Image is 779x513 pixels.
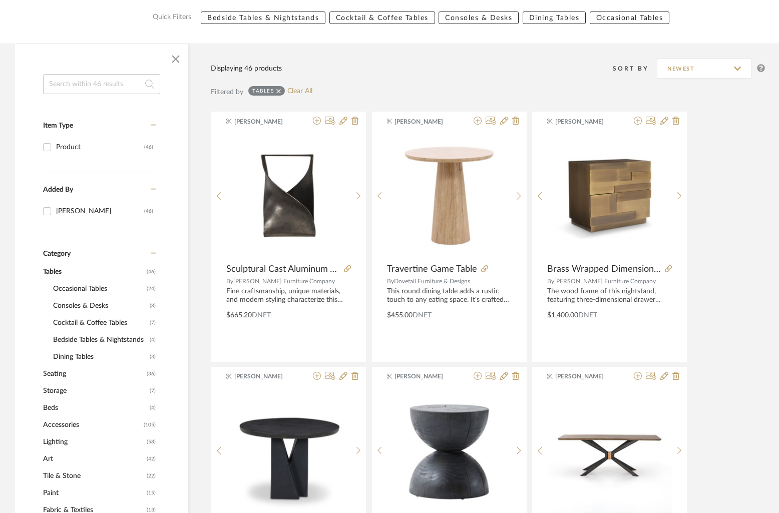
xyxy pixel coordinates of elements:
span: Bedside Tables & Nightstands [53,331,147,348]
span: DNET [252,312,271,319]
span: (46) [147,264,156,280]
img: 94" Oak Top Dining Table with Black Iron Base [548,389,672,513]
span: Paint [43,484,144,501]
span: By [226,278,233,284]
span: Occasional Tables [53,280,144,297]
div: The wood frame of this nightstand, featuring three-dimensional drawer fronts, is wrapped in beaut... [547,287,672,304]
span: Art [43,450,144,467]
span: (3) [150,349,156,365]
span: Dining Tables [53,348,147,365]
span: Item Type [43,122,73,129]
img: Black-Finished Pine Hourglass End Table [387,389,511,513]
span: Tables [43,263,144,280]
img: Antique Black Aluminum Round Dining Table [227,389,351,513]
span: [PERSON_NAME] Furniture Company [233,278,335,284]
button: Consoles & Desks [439,12,519,24]
span: Tile & Stone [43,467,144,484]
a: Clear All [287,87,312,96]
div: This round dining table adds a rustic touch to any eating space. It's crafted from travertine sto... [387,287,512,304]
span: (42) [147,451,156,467]
span: [PERSON_NAME] [395,117,458,126]
span: (36) [147,366,156,382]
div: Fine craftsmanship, unique materials, and modern styling characterize this eclectic collection. T... [226,287,351,304]
span: [PERSON_NAME] Furniture Company [554,278,656,284]
img: Brass Wrapped Dimensional Nightstand [548,134,672,258]
span: By [547,278,554,284]
span: [PERSON_NAME] [234,117,297,126]
img: Travertine Game Table [387,134,511,258]
input: Search within 46 results [43,74,160,94]
div: (46) [144,139,153,155]
button: Close [166,49,186,69]
span: By [387,278,394,284]
div: Filtered by [211,87,243,98]
span: Seating [43,365,144,382]
span: (7) [150,315,156,331]
div: [PERSON_NAME] [56,203,144,219]
button: Bedside Tables & Nightstands [201,12,325,24]
span: (8) [150,298,156,314]
span: Consoles & Desks [53,297,147,314]
span: Accessories [43,416,141,433]
span: Sculptural Cast Aluminum Accent Table [226,264,340,275]
button: Dining Tables [523,12,586,24]
span: Added By [43,186,73,193]
div: Tables [252,88,274,94]
span: [PERSON_NAME] [555,372,618,381]
span: Beds [43,399,147,416]
div: Product [56,139,144,155]
div: Displaying 46 products [211,63,282,74]
span: Travertine Game Table [387,264,477,275]
span: (7) [150,383,156,399]
img: Sculptural Cast Aluminum Accent Table [227,134,351,258]
span: (15) [147,485,156,501]
span: Lighting [43,433,144,450]
span: DNET [413,312,432,319]
span: [PERSON_NAME] [395,372,458,381]
span: $455.00 [387,312,413,319]
span: DNET [578,312,597,319]
span: [PERSON_NAME] [234,372,297,381]
span: (105) [144,417,156,433]
span: Storage [43,382,147,399]
span: Dovetail Furniture & Designs [394,278,470,284]
span: Brass Wrapped Dimensional Nightstand [547,264,661,275]
span: [PERSON_NAME] [555,117,618,126]
span: Category [43,250,71,258]
span: (4) [150,400,156,416]
button: Occasional Tables [590,12,670,24]
span: (4) [150,332,156,348]
span: $665.20 [226,312,252,319]
label: Quick Filters [147,12,197,24]
span: (24) [147,281,156,297]
div: (46) [144,203,153,219]
span: (58) [147,434,156,450]
button: Cocktail & Coffee Tables [329,12,435,24]
div: Sort By [613,64,657,74]
span: $1,400.00 [547,312,578,319]
span: (22) [147,468,156,484]
span: Cocktail & Coffee Tables [53,314,147,331]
